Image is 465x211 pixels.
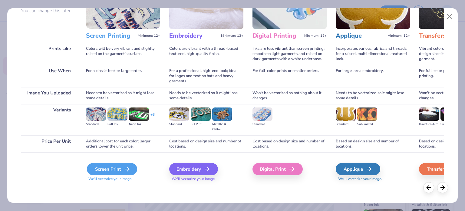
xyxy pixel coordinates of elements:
[336,87,410,104] div: Needs to be vectorized so it might lose some details
[86,135,160,152] div: Additional cost for each color; larger orders lower the unit price.
[21,104,77,135] div: Variants
[21,135,77,152] div: Price Per Unit
[169,87,243,104] div: Needs to be vectorized so it might lose some details
[336,135,410,152] div: Based on design size and number of locations.
[86,107,106,121] img: Standard
[419,122,439,127] div: Direct-to-film
[336,176,410,182] span: We'll vectorize your image.
[357,107,377,121] img: Sublimated
[191,122,211,127] div: 3D Puff
[336,107,356,121] img: Standard
[21,87,77,104] div: Image You Uploaded
[169,122,189,127] div: Standard
[129,107,149,121] img: Neon Ink
[191,107,211,121] img: 3D Puff
[86,32,135,40] h3: Screen Printing
[138,34,160,38] span: Minimum: 12+
[169,65,243,87] div: For a professional, high-end look; ideal for logos and text on hats and heavy garments.
[252,135,327,152] div: Cost based on design size and number of locations.
[252,43,327,65] div: Inks are less vibrant than screen printing; smooth on light garments and raised on dark garments ...
[169,43,243,65] div: Colors are vibrant with a thread-based textured, high-quality finish.
[169,107,189,121] img: Standard
[86,87,160,104] div: Needs to be vectorized so it might lose some details
[252,32,302,40] h3: Digital Printing
[221,34,243,38] span: Minimum: 12+
[150,112,155,122] div: + 3
[336,32,385,40] h3: Applique
[419,163,463,175] div: Transfers
[21,65,77,87] div: Use When
[86,43,160,65] div: Colors will be very vibrant and slightly raised on the garment's surface.
[336,43,410,65] div: Incorporates various fabrics and threads for a raised, multi-dimensional, textured look.
[336,163,380,175] div: Applique
[86,176,160,182] span: We'll vectorize your image.
[440,122,460,127] div: Supacolor
[87,163,137,175] div: Screen Print
[212,122,232,132] div: Metallic & Glitter
[252,87,327,104] div: Won't be vectorized so nothing about it changes
[107,122,127,127] div: Puff Ink
[169,135,243,152] div: Cost based on design size and number of locations.
[21,43,77,65] div: Prints Like
[336,122,356,127] div: Standard
[252,122,272,127] div: Standard
[252,107,272,121] img: Standard
[107,107,127,121] img: Puff Ink
[86,122,106,127] div: Standard
[252,65,327,87] div: For full-color prints or smaller orders.
[21,8,77,13] p: You can change this later.
[357,122,377,127] div: Sublimated
[169,32,219,40] h3: Embroidery
[252,163,303,175] div: Digital Print
[419,107,439,121] img: Direct-to-film
[129,122,149,127] div: Neon Ink
[169,176,243,182] span: We'll vectorize your image.
[336,65,410,87] div: For large-area embroidery.
[212,107,232,121] img: Metallic & Glitter
[304,34,327,38] span: Minimum: 12+
[86,65,160,87] div: For a classic look or large order.
[169,163,218,175] div: Embroidery
[440,107,460,121] img: Supacolor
